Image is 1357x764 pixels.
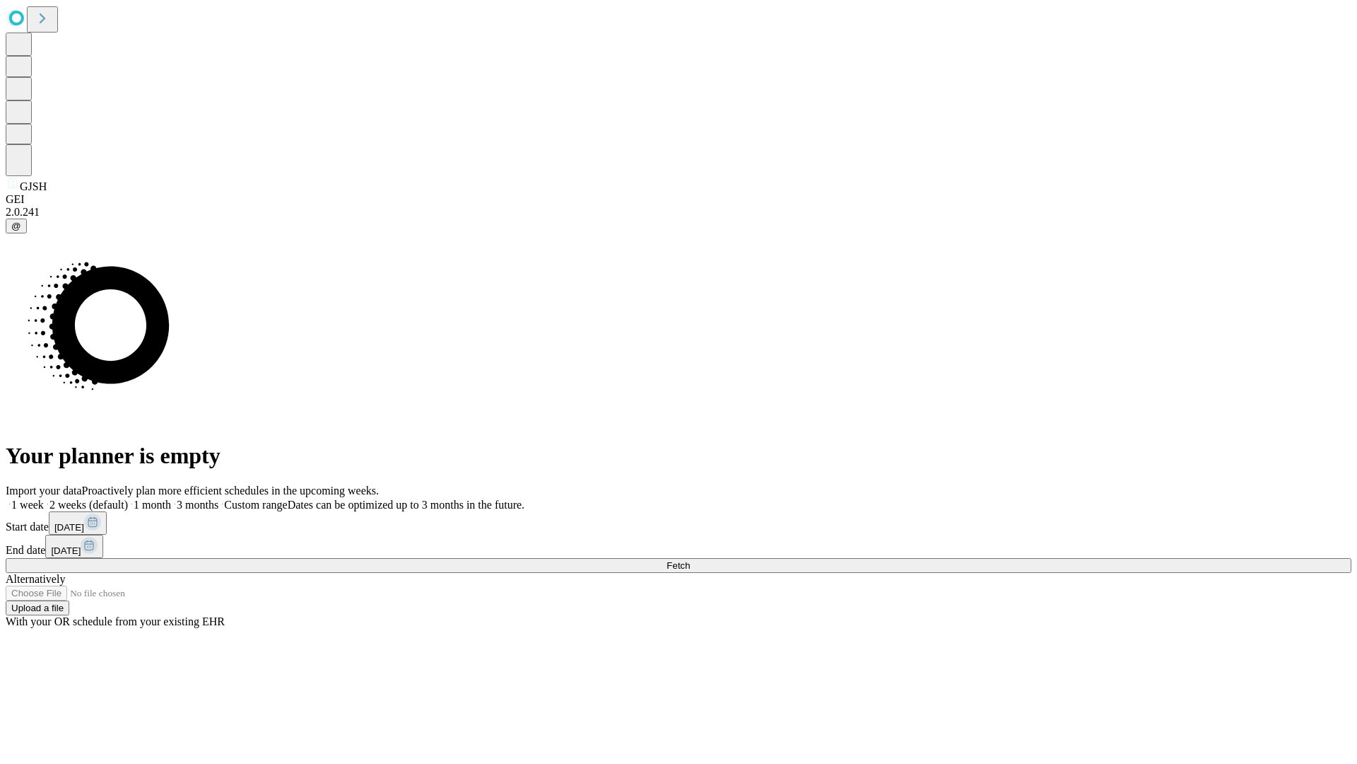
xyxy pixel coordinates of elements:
span: 3 months [177,499,218,511]
span: Alternatively [6,573,65,585]
div: Start date [6,511,1351,535]
span: @ [11,221,21,231]
span: With your OR schedule from your existing EHR [6,615,225,627]
button: Upload a file [6,601,69,615]
span: Dates can be optimized up to 3 months in the future. [288,499,524,511]
span: Import your data [6,485,82,497]
span: Custom range [224,499,287,511]
button: [DATE] [45,535,103,558]
span: 2 weeks (default) [49,499,128,511]
span: GJSH [20,180,47,192]
div: GEI [6,193,1351,206]
button: @ [6,219,27,233]
div: End date [6,535,1351,558]
span: 1 month [134,499,171,511]
button: [DATE] [49,511,107,535]
span: Fetch [666,560,690,571]
h1: Your planner is empty [6,443,1351,469]
div: 2.0.241 [6,206,1351,219]
span: [DATE] [51,545,81,556]
button: Fetch [6,558,1351,573]
span: 1 week [11,499,44,511]
span: [DATE] [54,522,84,533]
span: Proactively plan more efficient schedules in the upcoming weeks. [82,485,379,497]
